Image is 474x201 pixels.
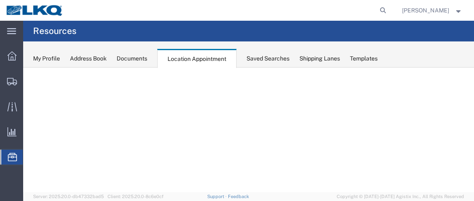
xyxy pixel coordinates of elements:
a: Support [207,194,228,199]
span: Copyright © [DATE]-[DATE] Agistix Inc., All Rights Reserved [337,193,464,200]
span: Client: 2025.20.0-8c6e0cf [108,194,163,199]
div: Templates [350,54,378,63]
iframe: FS Legacy Container [23,68,474,192]
div: Shipping Lanes [299,54,340,63]
div: Address Book [70,54,107,63]
h4: Resources [33,21,77,41]
span: Krisann Metzger [402,6,449,15]
div: Documents [117,54,147,63]
img: logo [6,4,64,17]
div: My Profile [33,54,60,63]
div: Saved Searches [247,54,290,63]
a: Feedback [228,194,249,199]
button: [PERSON_NAME] [402,5,463,15]
span: Server: 2025.20.0-db47332bad5 [33,194,104,199]
div: Location Appointment [157,49,237,68]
